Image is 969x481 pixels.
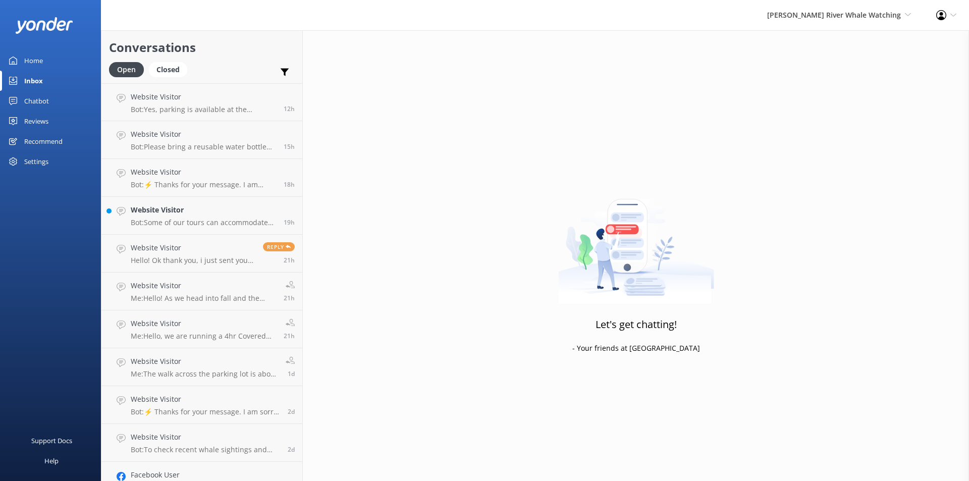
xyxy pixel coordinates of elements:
[263,242,295,251] span: Reply
[131,332,276,341] p: Me: Hello, we are running a 4hr Covered Boat tour on [DATE] 10am if that date works for you.
[596,316,677,333] h3: Let's get chatting!
[284,104,295,113] span: Sep 30 2025 11:37pm (UTC -07:00) America/Tijuana
[131,445,280,454] p: Bot: To check recent whale sightings and see what wildlife you’re most likely to encounter on you...
[149,62,187,77] div: Closed
[131,142,276,151] p: Bot: Please bring a reusable water bottle (we have a water refill station!), an extra layer of cl...
[131,167,276,178] h4: Website Visitor
[109,38,295,57] h2: Conversations
[24,50,43,71] div: Home
[131,369,278,379] p: Me: The walk across the parking lot is about 200m
[24,111,48,131] div: Reviews
[284,218,295,227] span: Sep 30 2025 04:32pm (UTC -07:00) America/Tijuana
[24,131,63,151] div: Recommend
[101,235,302,273] a: Website VisitorHello! Ok thank you, i just sent you an email about the same question. Will discus...
[131,242,255,253] h4: Website Visitor
[284,332,295,340] span: Sep 30 2025 02:59pm (UTC -07:00) America/Tijuana
[767,10,901,20] span: [PERSON_NAME] River Whale Watching
[101,159,302,197] a: Website VisitorBot:⚡ Thanks for your message. I am sorry I don't have that answer for you. You're...
[149,64,192,75] a: Closed
[101,121,302,159] a: Website VisitorBot:Please bring a reusable water bottle (we have a water refill station!), an ext...
[131,280,276,291] h4: Website Visitor
[15,17,73,34] img: yonder-white-logo.png
[44,451,59,471] div: Help
[131,204,276,216] h4: Website Visitor
[131,432,280,443] h4: Website Visitor
[284,256,295,264] span: Sep 30 2025 03:01pm (UTC -07:00) America/Tijuana
[24,71,43,91] div: Inbox
[558,178,714,304] img: artwork of a man stealing a conversation from at giant smartphone
[131,129,276,140] h4: Website Visitor
[109,62,144,77] div: Open
[101,348,302,386] a: Website VisitorMe:The walk across the parking lot is about 200m1d
[109,64,149,75] a: Open
[572,343,700,354] p: - Your friends at [GEOGRAPHIC_DATA]
[284,180,295,189] span: Sep 30 2025 05:34pm (UTC -07:00) America/Tijuana
[284,142,295,151] span: Sep 30 2025 09:14pm (UTC -07:00) America/Tijuana
[131,407,280,416] p: Bot: ⚡ Thanks for your message. I am sorry I don't have that answer for you. You're welcome to ke...
[131,218,276,227] p: Bot: Some of our tours can accommodate pick up from [GEOGRAPHIC_DATA] on [GEOGRAPHIC_DATA]. Pleas...
[131,256,255,265] p: Hello! Ok thank you, i just sent you an email about the same question. Will discuss this with the...
[101,310,302,348] a: Website VisitorMe:Hello, we are running a 4hr Covered Boat tour on [DATE] 10am if that date works...
[24,151,48,172] div: Settings
[101,273,302,310] a: Website VisitorMe:Hello! As we head into fall and the daylight hours get shorter we are no longer...
[101,424,302,462] a: Website VisitorBot:To check recent whale sightings and see what wildlife you’re most likely to en...
[131,180,276,189] p: Bot: ⚡ Thanks for your message. I am sorry I don't have that answer for you. You're welcome to ke...
[24,91,49,111] div: Chatbot
[131,394,280,405] h4: Website Visitor
[101,386,302,424] a: Website VisitorBot:⚡ Thanks for your message. I am sorry I don't have that answer for you. You're...
[101,197,302,235] a: Website VisitorBot:Some of our tours can accommodate pick up from [GEOGRAPHIC_DATA] on [GEOGRAPHI...
[131,294,276,303] p: Me: Hello! As we head into fall and the daylight hours get shorter we are no longer running an ev...
[288,445,295,454] span: Sep 29 2025 10:47am (UTC -07:00) America/Tijuana
[284,294,295,302] span: Sep 30 2025 03:00pm (UTC -07:00) America/Tijuana
[131,469,280,480] h4: Facebook User
[131,105,276,114] p: Bot: Yes, parking is available at the [GEOGRAPHIC_DATA] of [GEOGRAPHIC_DATA]. There is a large gr...
[31,431,72,451] div: Support Docs
[101,83,302,121] a: Website VisitorBot:Yes, parking is available at the [GEOGRAPHIC_DATA] of [GEOGRAPHIC_DATA]. There...
[131,356,278,367] h4: Website Visitor
[288,407,295,416] span: Sep 29 2025 12:13pm (UTC -07:00) America/Tijuana
[288,369,295,378] span: Sep 30 2025 08:35am (UTC -07:00) America/Tijuana
[131,91,276,102] h4: Website Visitor
[131,318,276,329] h4: Website Visitor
